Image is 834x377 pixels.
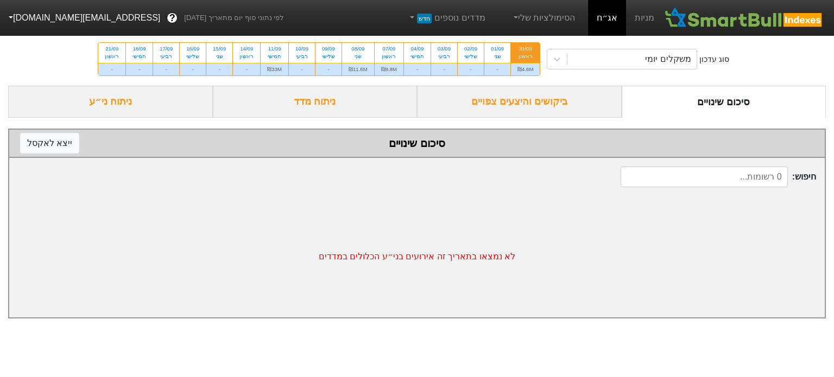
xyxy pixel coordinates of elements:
[507,7,580,29] a: הסימולציות שלי
[261,63,288,75] div: ₪33M
[417,86,622,118] div: ביקושים והיצעים צפויים
[184,12,283,23] span: לפי נתוני סוף יום מתאריך [DATE]
[169,11,175,25] span: ?
[239,53,254,60] div: ראשון
[322,53,335,60] div: שלישי
[381,45,397,53] div: 07/09
[491,53,504,60] div: שני
[98,63,125,75] div: -
[349,53,368,60] div: שני
[404,63,431,75] div: -
[206,63,232,75] div: -
[315,63,342,75] div: -
[410,53,424,60] div: חמישי
[213,53,226,60] div: שני
[511,63,540,75] div: ₪4.6M
[132,53,146,60] div: חמישי
[153,63,179,75] div: -
[438,53,451,60] div: רביעי
[403,7,490,29] a: מדדים נוספיםחדש
[349,45,368,53] div: 08/09
[132,45,146,53] div: 18/09
[464,45,477,53] div: 02/09
[464,53,477,60] div: שלישי
[458,63,484,75] div: -
[410,45,424,53] div: 04/09
[295,53,308,60] div: רביעי
[267,53,282,60] div: חמישי
[9,196,825,317] div: לא נמצאו בתאריך זה אירועים בני״ע הכלולים במדדים
[267,45,282,53] div: 11/09
[295,45,308,53] div: 10/09
[621,167,787,187] input: 0 רשומות...
[622,86,826,118] div: סיכום שינויים
[186,53,199,60] div: שלישי
[213,45,226,53] div: 15/09
[20,133,79,154] button: ייצא לאקסל
[699,54,729,65] div: סוג עדכון
[438,45,451,53] div: 03/09
[381,53,397,60] div: ראשון
[491,45,504,53] div: 01/09
[239,45,254,53] div: 14/09
[663,7,825,29] img: SmartBull
[8,86,213,118] div: ניתוח ני״ע
[126,63,153,75] div: -
[417,14,432,23] span: חדש
[375,63,403,75] div: ₪9.8M
[213,86,418,118] div: ניתוח מדד
[645,53,691,66] div: משקלים יומי
[289,63,315,75] div: -
[105,45,119,53] div: 21/09
[20,135,814,151] div: סיכום שינויים
[322,45,335,53] div: 09/09
[186,45,199,53] div: 16/09
[180,63,206,75] div: -
[431,63,457,75] div: -
[233,63,260,75] div: -
[342,63,374,75] div: ₪11.6M
[160,45,173,53] div: 17/09
[517,45,533,53] div: 31/08
[484,63,510,75] div: -
[105,53,119,60] div: ראשון
[517,53,533,60] div: ראשון
[621,167,816,187] span: חיפוש :
[160,53,173,60] div: רביעי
